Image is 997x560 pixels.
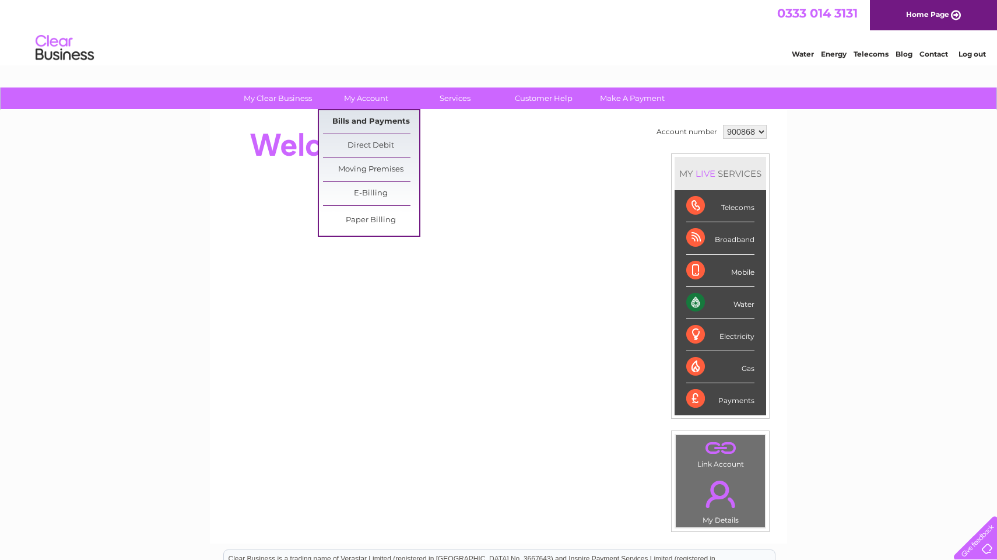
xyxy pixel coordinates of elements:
[919,50,948,58] a: Contact
[323,158,419,181] a: Moving Premises
[686,222,754,254] div: Broadband
[323,110,419,134] a: Bills and Payments
[323,134,419,157] a: Direct Debit
[675,471,766,528] td: My Details
[323,182,419,205] a: E-Billing
[675,435,766,471] td: Link Account
[584,87,680,109] a: Make A Payment
[777,6,858,20] a: 0333 014 3131
[686,255,754,287] div: Mobile
[230,87,326,109] a: My Clear Business
[686,287,754,319] div: Water
[679,474,762,514] a: .
[654,122,720,142] td: Account number
[323,209,419,232] a: Paper Billing
[896,50,912,58] a: Blog
[224,6,775,57] div: Clear Business is a trading name of Verastar Limited (registered in [GEOGRAPHIC_DATA] No. 3667643...
[821,50,847,58] a: Energy
[679,438,762,459] a: .
[407,87,503,109] a: Services
[686,319,754,351] div: Electricity
[854,50,889,58] a: Telecoms
[693,168,718,179] div: LIVE
[959,50,986,58] a: Log out
[496,87,592,109] a: Customer Help
[675,157,766,190] div: MY SERVICES
[35,30,94,66] img: logo.png
[686,351,754,383] div: Gas
[318,87,415,109] a: My Account
[792,50,814,58] a: Water
[686,190,754,222] div: Telecoms
[686,383,754,415] div: Payments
